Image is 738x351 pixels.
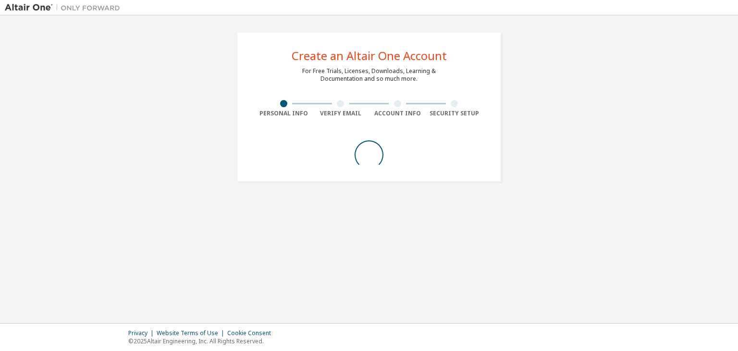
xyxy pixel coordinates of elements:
[312,110,369,117] div: Verify Email
[157,329,227,337] div: Website Terms of Use
[128,329,157,337] div: Privacy
[5,3,125,13] img: Altair One
[227,329,277,337] div: Cookie Consent
[302,67,436,83] div: For Free Trials, Licenses, Downloads, Learning & Documentation and so much more.
[426,110,483,117] div: Security Setup
[292,50,447,62] div: Create an Altair One Account
[369,110,426,117] div: Account Info
[128,337,277,345] p: © 2025 Altair Engineering, Inc. All Rights Reserved.
[255,110,312,117] div: Personal Info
